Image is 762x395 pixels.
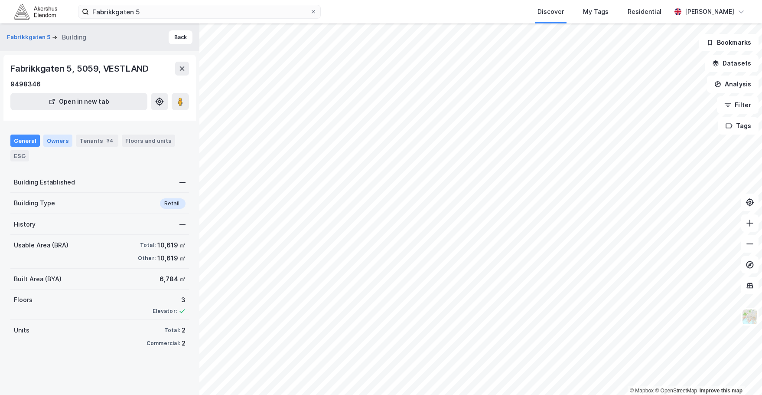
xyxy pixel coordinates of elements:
a: OpenStreetMap [655,388,697,394]
div: Other: [138,255,156,262]
div: Total: [164,327,180,334]
div: General [10,135,40,147]
div: Usable Area (BRA) [14,240,68,250]
div: 2 [182,338,186,349]
iframe: Chat Widget [719,353,762,395]
div: 3 [153,295,186,305]
div: Residential [628,7,661,17]
button: Datasets [705,55,759,72]
div: — [179,219,186,230]
input: Search by address, cadastre, landlords, tenants or people [89,5,310,18]
button: Bookmarks [699,34,759,51]
div: [PERSON_NAME] [685,7,734,17]
div: Fabrikkgaten 5, 5059, VESTLAND [10,62,150,76]
div: Owners [43,135,72,147]
div: Kontrollprogram for chat [719,353,762,395]
div: Discover [537,7,564,17]
div: 9498346 [10,79,41,89]
button: Filter [717,96,759,114]
div: 10,619 ㎡ [157,240,186,250]
div: Tenants [76,135,118,147]
div: Built Area (BYA) [14,274,62,284]
div: — [179,177,186,188]
img: akershus-eiendom-logo.9091f326c980b4bce74ccdd9f866810c.svg [14,4,57,19]
button: Open in new tab [10,93,147,110]
div: Commercial: [147,340,180,347]
div: 2 [182,325,186,336]
div: My Tags [583,7,609,17]
div: Units [14,325,29,336]
div: Floors and units [125,137,172,145]
div: 10,619 ㎡ [157,253,186,263]
div: 34 [105,136,115,145]
div: Building [62,32,86,43]
div: ESG [10,150,29,161]
button: Back [169,30,192,44]
div: Elevator: [153,308,177,315]
div: History [14,219,36,230]
a: Improve this map [700,388,742,394]
a: Mapbox [630,388,654,394]
button: Tags [718,117,759,135]
button: Fabrikkgaten 5 [7,33,52,42]
div: 6,784 ㎡ [160,274,186,284]
img: Z [742,309,758,325]
div: Building Established [14,177,75,188]
div: Floors [14,295,33,305]
div: Total: [140,242,156,249]
div: Building Type [14,198,55,208]
button: Analysis [707,76,759,93]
